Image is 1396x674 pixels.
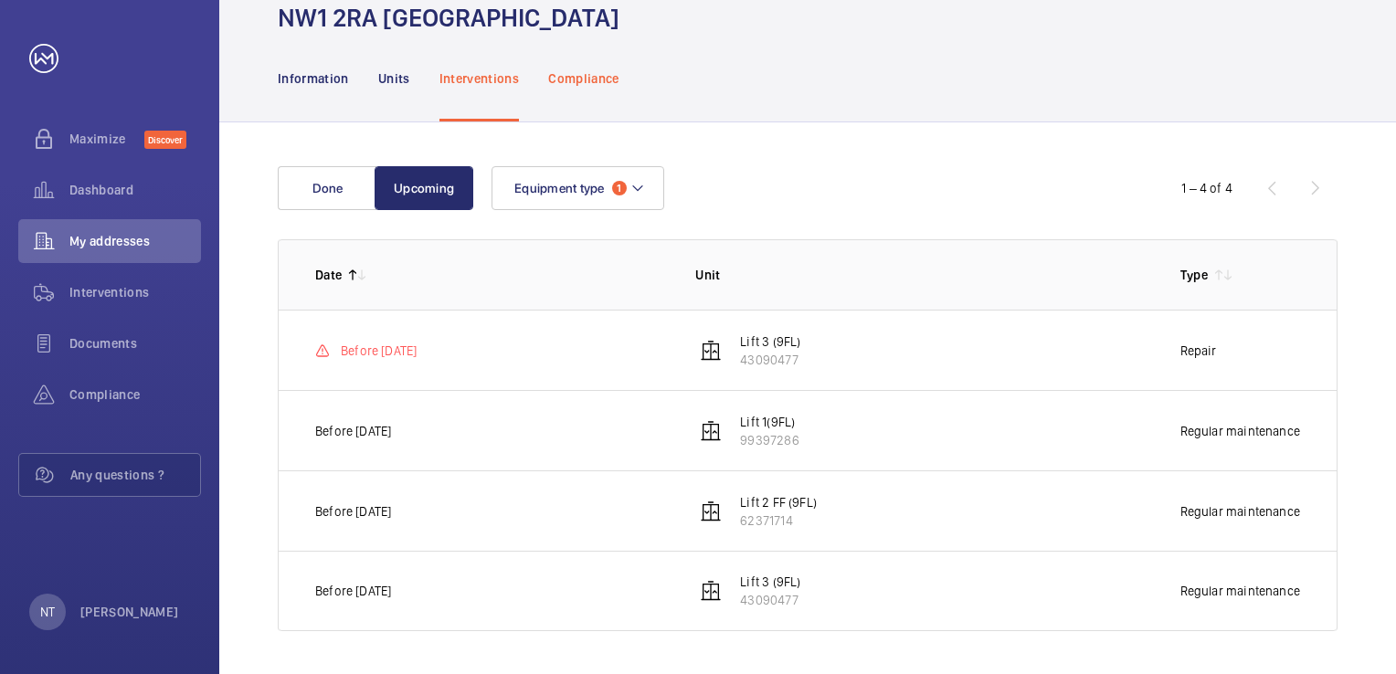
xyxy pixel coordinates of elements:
[700,500,722,522] img: elevator.svg
[1180,266,1208,284] p: Type
[315,422,391,440] p: Before [DATE]
[700,340,722,362] img: elevator.svg
[315,582,391,600] p: Before [DATE]
[700,420,722,442] img: elevator.svg
[315,502,391,521] p: Before [DATE]
[1180,422,1300,440] p: Regular maintenance
[278,69,349,88] p: Information
[315,266,342,284] p: Date
[514,181,605,195] span: Equipment type
[740,332,800,351] p: Lift 3 (9FL)
[69,130,144,148] span: Maximize
[740,493,817,511] p: Lift 2 FF (9FL)
[492,166,664,210] button: Equipment type1
[69,334,201,353] span: Documents
[144,131,186,149] span: Discover
[740,511,817,530] p: 62371714
[740,591,800,609] p: 43090477
[439,69,520,88] p: Interventions
[740,413,798,431] p: Lift 1(9FL)
[1180,582,1300,600] p: Regular maintenance
[69,181,201,199] span: Dashboard
[612,181,627,195] span: 1
[548,69,619,88] p: Compliance
[740,573,800,591] p: Lift 3 (9FL)
[695,266,1150,284] p: Unit
[700,580,722,602] img: elevator.svg
[69,283,201,301] span: Interventions
[40,603,55,621] p: NT
[80,603,179,621] p: [PERSON_NAME]
[70,466,200,484] span: Any questions ?
[341,342,417,360] p: Before [DATE]
[69,232,201,250] span: My addresses
[69,385,201,404] span: Compliance
[740,431,798,449] p: 99397286
[378,69,410,88] p: Units
[740,351,800,369] p: 43090477
[1180,502,1300,521] p: Regular maintenance
[1180,342,1217,360] p: Repair
[375,166,473,210] button: Upcoming
[278,166,376,210] button: Done
[1181,179,1232,197] div: 1 – 4 of 4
